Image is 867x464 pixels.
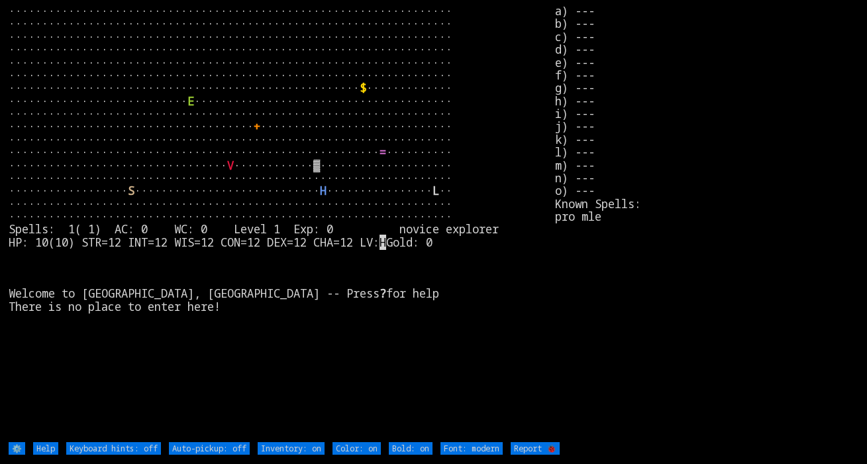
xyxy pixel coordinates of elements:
[389,442,433,455] input: Bold: on
[187,93,194,109] font: E
[254,119,260,134] font: +
[433,183,439,198] font: L
[320,183,327,198] font: H
[9,442,25,455] input: ⚙️
[258,442,325,455] input: Inventory: on
[332,442,381,455] input: Color: on
[380,235,386,250] mark: H
[555,5,858,441] stats: a) --- b) --- c) --- d) --- e) --- f) --- g) --- h) --- i) --- j) --- k) --- l) --- m) --- n) ---...
[440,442,503,455] input: Font: modern
[511,442,560,455] input: Report 🐞
[9,5,555,441] larn: ··································································· ·····························...
[66,442,161,455] input: Keyboard hints: off
[128,183,134,198] font: S
[380,145,386,160] font: =
[360,80,366,95] font: $
[227,158,234,173] font: V
[33,442,58,455] input: Help
[169,442,250,455] input: Auto-pickup: off
[380,286,386,301] b: ?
